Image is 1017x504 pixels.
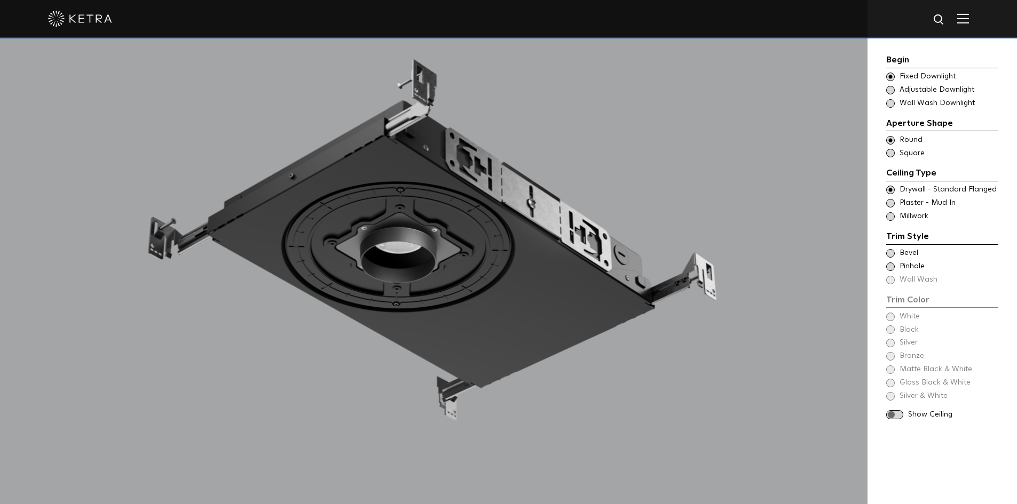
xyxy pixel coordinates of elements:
[900,85,997,95] span: Adjustable Downlight
[900,135,997,146] span: Round
[886,166,998,181] div: Ceiling Type
[957,13,969,23] img: Hamburger%20Nav.svg
[900,148,997,159] span: Square
[900,185,997,195] span: Drywall - Standard Flanged
[900,71,997,82] span: Fixed Downlight
[908,410,998,420] span: Show Ceiling
[886,230,998,245] div: Trim Style
[900,261,997,272] span: Pinhole
[900,211,997,222] span: Millwork
[900,248,997,259] span: Bevel
[933,13,946,27] img: search icon
[886,117,998,132] div: Aperture Shape
[48,11,112,27] img: ketra-logo-2019-white
[900,198,997,209] span: Plaster - Mud In
[886,53,998,68] div: Begin
[900,98,997,109] span: Wall Wash Downlight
